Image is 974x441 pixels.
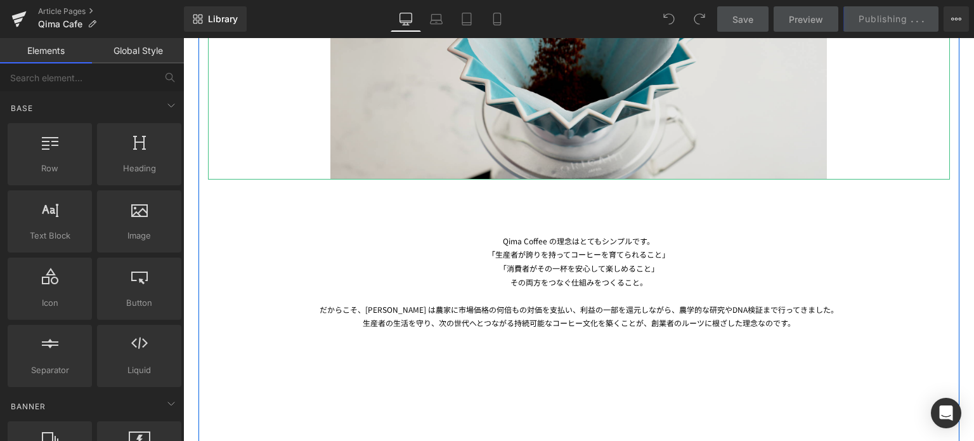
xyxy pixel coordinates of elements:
span: Button [101,296,178,310]
div: Open Intercom Messenger [931,398,961,428]
a: Tablet [451,6,482,32]
span: Liquid [101,364,178,377]
div: 「消費者がその一杯を安心して楽しめること」 [25,223,767,237]
a: Mobile [482,6,512,32]
a: Global Style [92,38,184,63]
div: 生産者の生活を守り、次の世代へとつながる持続可能なコーヒー文化を築くことが、創業者のルーツに根ざした理念なのです。 [25,278,767,292]
span: Separator [11,364,88,377]
button: More [944,6,969,32]
span: Banner [10,400,47,412]
a: Article Pages [38,6,184,16]
span: Heading [101,162,178,175]
span: Image [101,229,178,242]
span: Library [208,13,238,25]
span: Text Block [11,229,88,242]
button: Undo [656,6,682,32]
span: Preview [789,13,823,26]
a: Preview [774,6,838,32]
span: Save [732,13,753,26]
div: Qima Coffee の理念はとてもシンプルです。 [25,142,767,292]
span: Qima Cafe [38,19,82,29]
span: Base [10,102,34,114]
div: 「生産者が誇りを持ってコーヒーを育てられること」 [25,209,767,223]
a: New Library [184,6,247,32]
span: Row [11,162,88,175]
a: Desktop [391,6,421,32]
div: だからこそ、[PERSON_NAME] は農家に市場価格の何倍もの対価を支払い、利益の一部を還元しながら、農学的な研究やDNA検証まで行ってきました。 [25,265,767,279]
div: その両方をつなぐ仕組みをつくること。 [25,237,767,251]
span: Icon [11,296,88,310]
a: Laptop [421,6,451,32]
button: Redo [687,6,712,32]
